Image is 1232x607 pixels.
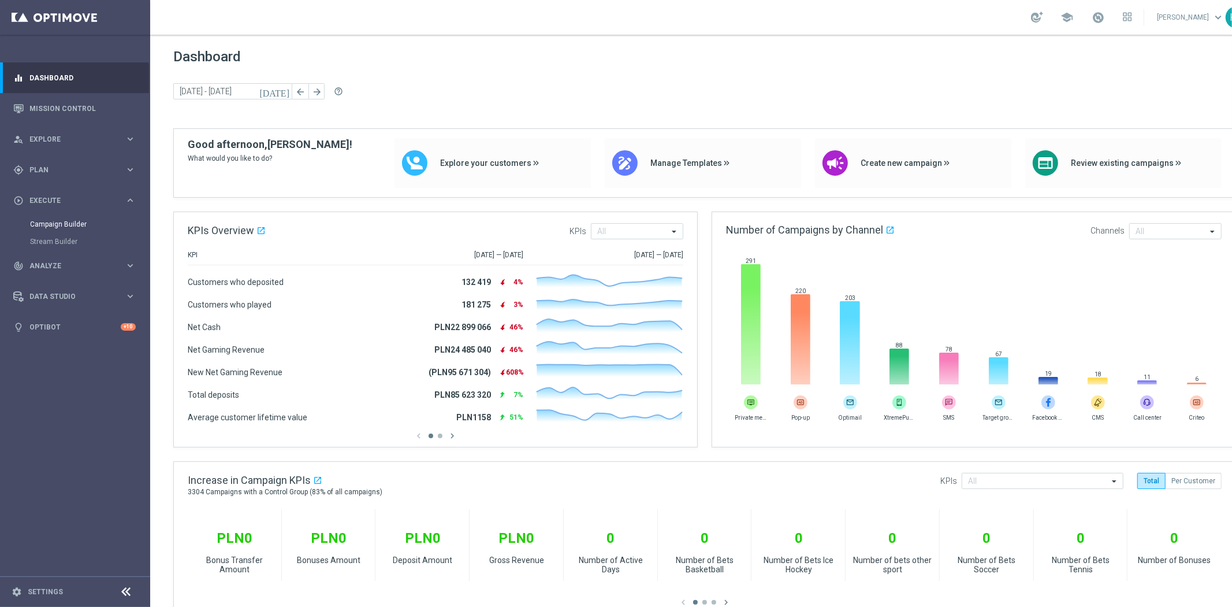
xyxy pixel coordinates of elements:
[30,237,120,246] a: Stream Builder
[13,196,136,205] button: play_circle_outline Execute keyboard_arrow_right
[1156,9,1226,26] a: [PERSON_NAME]keyboard_arrow_down
[13,93,136,124] div: Mission Control
[29,312,121,342] a: Optibot
[125,134,136,145] i: keyboard_arrow_right
[13,291,125,302] div: Data Studio
[13,73,136,83] button: equalizer Dashboard
[13,312,136,342] div: Optibot
[13,62,136,93] div: Dashboard
[29,197,125,204] span: Execute
[13,165,136,175] button: gps_fixed Plan keyboard_arrow_right
[13,323,136,332] button: lightbulb Optibot +10
[30,220,120,229] a: Campaign Builder
[29,293,125,300] span: Data Studio
[13,104,136,113] button: Mission Control
[13,261,125,271] div: Analyze
[29,62,136,93] a: Dashboard
[121,323,136,331] div: +10
[13,134,24,145] i: person_search
[125,164,136,175] i: keyboard_arrow_right
[125,195,136,206] i: keyboard_arrow_right
[13,195,24,206] i: play_circle_outline
[13,73,24,83] i: equalizer
[30,233,149,250] div: Stream Builder
[13,165,24,175] i: gps_fixed
[13,135,136,144] button: person_search Explore keyboard_arrow_right
[125,260,136,271] i: keyboard_arrow_right
[29,262,125,269] span: Analyze
[13,134,125,145] div: Explore
[13,165,125,175] div: Plan
[12,587,22,597] i: settings
[13,261,24,271] i: track_changes
[13,261,136,271] button: track_changes Analyze keyboard_arrow_right
[29,93,136,124] a: Mission Control
[13,292,136,301] button: Data Studio keyboard_arrow_right
[29,136,125,143] span: Explore
[13,322,24,332] i: lightbulb
[28,589,63,595] a: Settings
[29,166,125,173] span: Plan
[1060,11,1073,24] span: school
[125,291,136,302] i: keyboard_arrow_right
[1212,11,1224,24] span: keyboard_arrow_down
[13,195,125,206] div: Execute
[30,216,149,233] div: Campaign Builder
